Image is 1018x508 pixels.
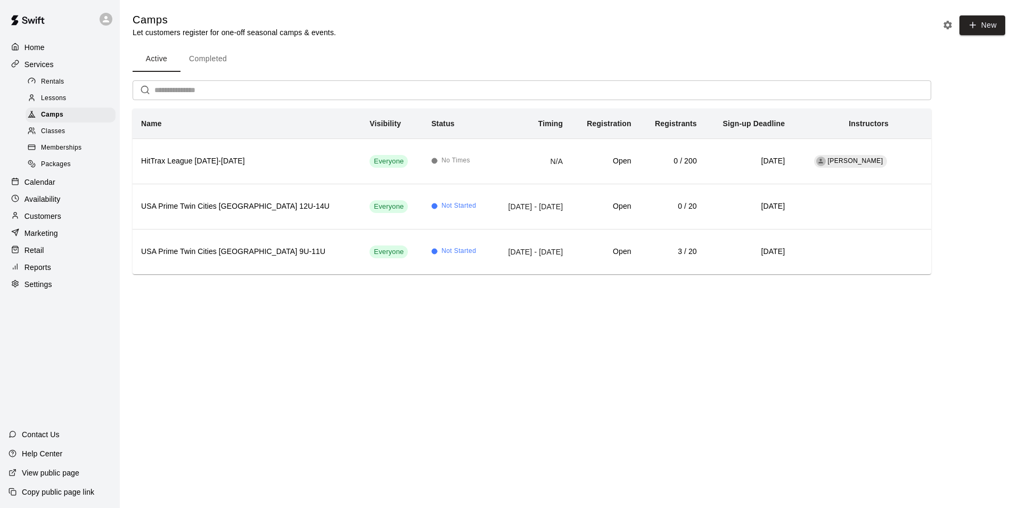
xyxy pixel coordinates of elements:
[133,46,180,72] button: Active
[26,157,116,172] div: Packages
[9,276,111,292] a: Settings
[816,157,826,166] div: Tyler Anderson
[41,93,67,104] span: Lessons
[828,157,883,165] span: [PERSON_NAME]
[22,448,62,459] p: Help Center
[370,119,401,128] b: Visibility
[849,119,889,128] b: Instructors
[370,200,408,213] div: This service is visible to all of your customers
[9,208,111,224] a: Customers
[22,487,94,497] p: Copy public page link
[141,246,352,258] h6: USA Prime Twin Cities [GEOGRAPHIC_DATA] 9U-11U
[370,157,408,167] span: Everyone
[655,119,697,128] b: Registrants
[370,247,408,257] span: Everyone
[41,143,81,153] span: Memberships
[141,201,352,212] h6: USA Prime Twin Cities [GEOGRAPHIC_DATA] 12U-14U
[9,174,111,190] a: Calendar
[370,202,408,212] span: Everyone
[714,201,785,212] h6: [DATE]
[26,73,120,90] a: Rentals
[24,211,61,222] p: Customers
[587,119,631,128] b: Registration
[648,201,697,212] h6: 0 / 20
[714,155,785,167] h6: [DATE]
[22,429,60,440] p: Contact Us
[538,119,563,128] b: Timing
[24,42,45,53] p: Home
[9,56,111,72] a: Services
[24,59,54,70] p: Services
[24,262,51,273] p: Reports
[180,46,235,72] button: Completed
[24,228,58,239] p: Marketing
[491,229,571,274] td: [DATE] - [DATE]
[24,194,61,204] p: Availability
[41,110,63,120] span: Camps
[41,126,65,137] span: Classes
[22,468,79,478] p: View public page
[441,246,476,257] span: Not Started
[648,246,697,258] h6: 3 / 20
[959,15,1005,35] button: New
[370,155,408,168] div: This service is visible to all of your customers
[133,109,931,274] table: simple table
[441,155,470,166] span: No Times
[9,225,111,241] a: Marketing
[580,246,631,258] h6: Open
[956,20,1005,29] a: New
[648,155,697,167] h6: 0 / 200
[24,177,55,187] p: Calendar
[24,245,44,256] p: Retail
[441,201,476,211] span: Not Started
[26,90,120,106] a: Lessons
[9,242,111,258] a: Retail
[41,77,64,87] span: Rentals
[491,138,571,184] td: N/A
[26,140,120,157] a: Memberships
[26,157,120,173] a: Packages
[26,108,116,122] div: Camps
[141,155,352,167] h6: HitTrax League [DATE]-[DATE]
[41,159,71,170] span: Packages
[9,39,111,55] a: Home
[723,119,785,128] b: Sign-up Deadline
[26,75,116,89] div: Rentals
[26,141,116,155] div: Memberships
[26,124,116,139] div: Classes
[431,119,455,128] b: Status
[133,27,336,38] p: Let customers register for one-off seasonal camps & events.
[26,124,120,140] a: Classes
[133,13,336,27] h5: Camps
[370,245,408,258] div: This service is visible to all of your customers
[580,155,631,167] h6: Open
[141,119,162,128] b: Name
[26,107,120,124] a: Camps
[714,246,785,258] h6: [DATE]
[9,191,111,207] a: Availability
[26,91,116,106] div: Lessons
[491,184,571,229] td: [DATE] - [DATE]
[24,279,52,290] p: Settings
[580,201,631,212] h6: Open
[9,259,111,275] a: Reports
[940,17,956,33] button: Camp settings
